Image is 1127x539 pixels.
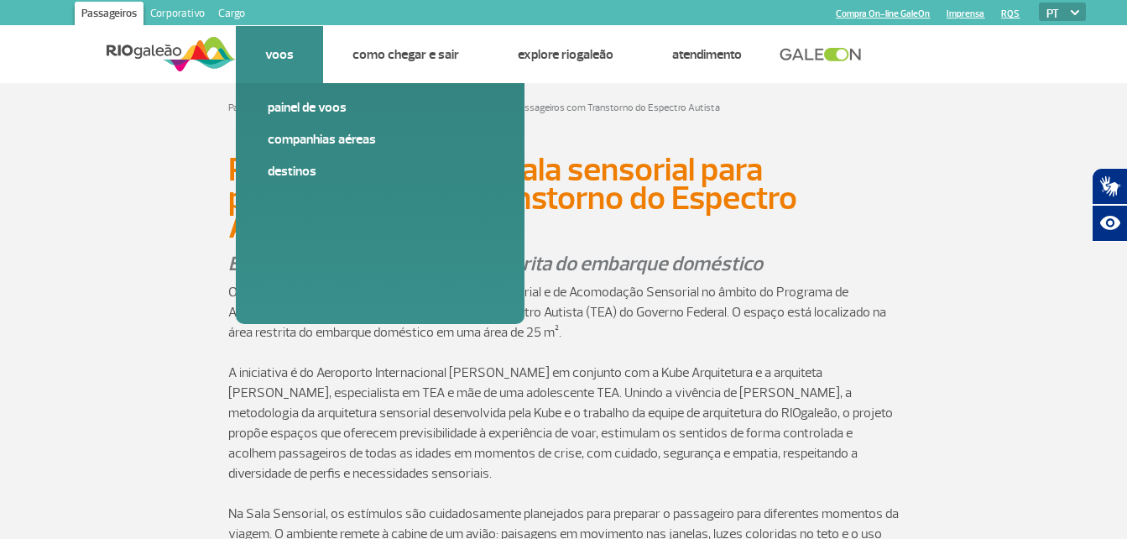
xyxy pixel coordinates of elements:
[143,2,211,29] a: Corporativo
[672,46,742,63] a: Atendimento
[268,162,493,181] a: Destinos
[228,249,900,278] p: Espaço está localizado na área restrita do embarque doméstico
[228,282,900,343] p: O RIOgaleão acaba de inaugurar uma nova Sala Sensorial e de Acomodação Sensorial no âmbito do Pro...
[211,2,252,29] a: Cargo
[265,46,294,63] a: Voos
[947,8,984,19] a: Imprensa
[355,102,720,114] a: RIOgaleão inaugura sala sensorial para passageiros com Transtorno do Espectro Autista
[1092,168,1127,205] button: Abrir tradutor de língua de sinais.
[75,2,143,29] a: Passageiros
[228,155,900,241] h1: RIOgaleão inaugura sala sensorial para passageiros com Transtorno do Espectro Autista
[352,46,459,63] a: Como chegar e sair
[228,363,900,484] p: A iniciativa é do Aeroporto Internacional [PERSON_NAME] em conjunto com a Kube Arquitetura e a ar...
[268,130,493,149] a: Companhias Aéreas
[228,102,279,114] a: Página inicial
[1001,8,1020,19] a: RQS
[518,46,613,63] a: Explore RIOgaleão
[1092,168,1127,242] div: Plugin de acessibilidade da Hand Talk.
[1092,205,1127,242] button: Abrir recursos assistivos.
[836,8,930,19] a: Compra On-line GaleOn
[268,98,493,117] a: Painel de voos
